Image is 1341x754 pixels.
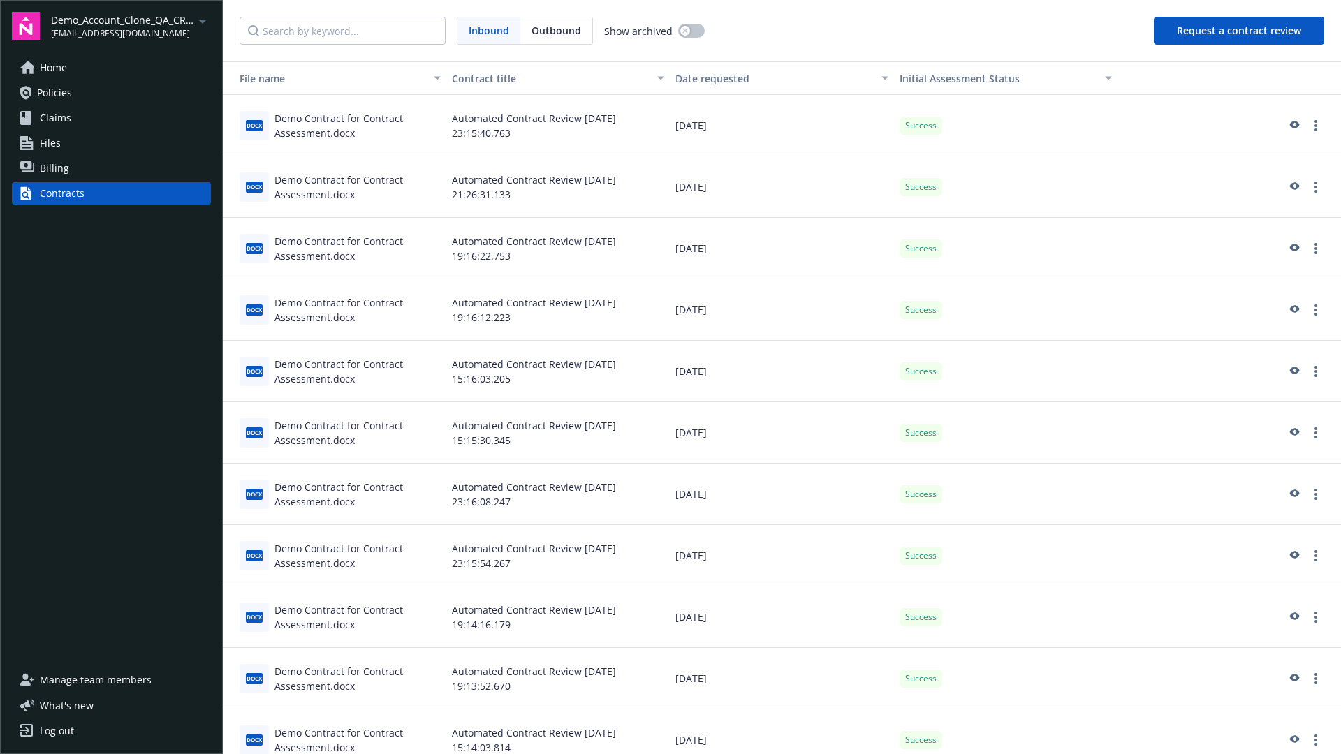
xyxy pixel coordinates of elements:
[446,464,670,525] div: Automated Contract Review [DATE] 23:16:08.247
[246,304,263,315] span: docx
[12,82,211,104] a: Policies
[1285,609,1302,626] a: preview
[274,603,441,632] div: Demo Contract for Contract Assessment.docx
[1154,17,1324,45] button: Request a contract review
[905,119,937,132] span: Success
[670,61,893,95] button: Date requested
[40,720,74,742] div: Log out
[1285,240,1302,257] a: preview
[670,95,893,156] div: [DATE]
[670,464,893,525] div: [DATE]
[670,402,893,464] div: [DATE]
[228,71,425,86] div: File name
[905,181,937,193] span: Success
[12,132,211,154] a: Files
[1307,547,1324,564] a: more
[12,669,211,691] a: Manage team members
[274,418,441,448] div: Demo Contract for Contract Assessment.docx
[246,120,263,131] span: docx
[1307,363,1324,380] a: more
[246,366,263,376] span: docx
[604,24,673,38] span: Show archived
[246,612,263,622] span: docx
[240,17,446,45] input: Search by keyword...
[12,182,211,205] a: Contracts
[1307,732,1324,748] a: more
[670,341,893,402] div: [DATE]
[905,734,937,746] span: Success
[1307,240,1324,257] a: more
[274,111,441,140] div: Demo Contract for Contract Assessment.docx
[670,279,893,341] div: [DATE]
[246,182,263,192] span: docx
[1285,486,1302,503] a: preview
[40,669,152,691] span: Manage team members
[274,357,441,386] div: Demo Contract for Contract Assessment.docx
[905,242,937,255] span: Success
[1285,302,1302,318] a: preview
[469,23,509,38] span: Inbound
[446,279,670,341] div: Automated Contract Review [DATE] 19:16:12.223
[40,132,61,154] span: Files
[12,698,116,713] button: What's new
[905,672,937,685] span: Success
[246,243,263,253] span: docx
[228,71,425,86] div: Toggle SortBy
[274,480,441,509] div: Demo Contract for Contract Assessment.docx
[670,218,893,279] div: [DATE]
[246,673,263,683] span: docx
[900,71,1097,86] div: Toggle SortBy
[246,734,263,745] span: docx
[246,550,263,561] span: docx
[274,295,441,325] div: Demo Contract for Contract Assessment.docx
[457,17,520,44] span: Inbound
[40,157,69,179] span: Billing
[670,156,893,218] div: [DATE]
[1307,302,1324,318] a: more
[274,664,441,693] div: Demo Contract for Contract Assessment.docx
[900,72,1020,85] span: Initial Assessment Status
[1285,547,1302,564] a: preview
[194,13,211,29] a: arrowDropDown
[51,13,194,27] span: Demo_Account_Clone_QA_CR_Tests_Demo
[274,541,441,570] div: Demo Contract for Contract Assessment.docx
[12,107,211,129] a: Claims
[446,586,670,648] div: Automated Contract Review [DATE] 19:14:16.179
[1285,670,1302,687] a: preview
[905,365,937,378] span: Success
[1285,179,1302,195] a: preview
[446,156,670,218] div: Automated Contract Review [DATE] 21:26:31.133
[905,304,937,316] span: Success
[1307,486,1324,503] a: more
[40,698,94,713] span: What ' s new
[1307,670,1324,687] a: more
[675,71,872,86] div: Date requested
[670,586,893,648] div: [DATE]
[1285,424,1302,441] a: preview
[12,57,211,79] a: Home
[446,341,670,402] div: Automated Contract Review [DATE] 15:16:03.205
[670,525,893,586] div: [DATE]
[1307,117,1324,134] a: more
[905,549,937,562] span: Success
[1285,732,1302,748] a: preview
[37,82,72,104] span: Policies
[905,611,937,623] span: Success
[12,12,40,40] img: navigator-logo.svg
[446,402,670,464] div: Automated Contract Review [DATE] 15:15:30.345
[246,427,263,438] span: docx
[51,12,211,40] button: Demo_Account_Clone_QA_CR_Tests_Demo[EMAIL_ADDRESS][DOMAIN_NAME]arrowDropDown
[40,107,71,129] span: Claims
[446,525,670,586] div: Automated Contract Review [DATE] 23:15:54.267
[40,182,85,205] div: Contracts
[452,71,649,86] div: Contract title
[532,23,581,38] span: Outbound
[274,234,441,263] div: Demo Contract for Contract Assessment.docx
[1285,117,1302,134] a: preview
[446,648,670,709] div: Automated Contract Review [DATE] 19:13:52.670
[446,95,670,156] div: Automated Contract Review [DATE] 23:15:40.763
[274,172,441,202] div: Demo Contract for Contract Assessment.docx
[905,427,937,439] span: Success
[520,17,592,44] span: Outbound
[40,57,67,79] span: Home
